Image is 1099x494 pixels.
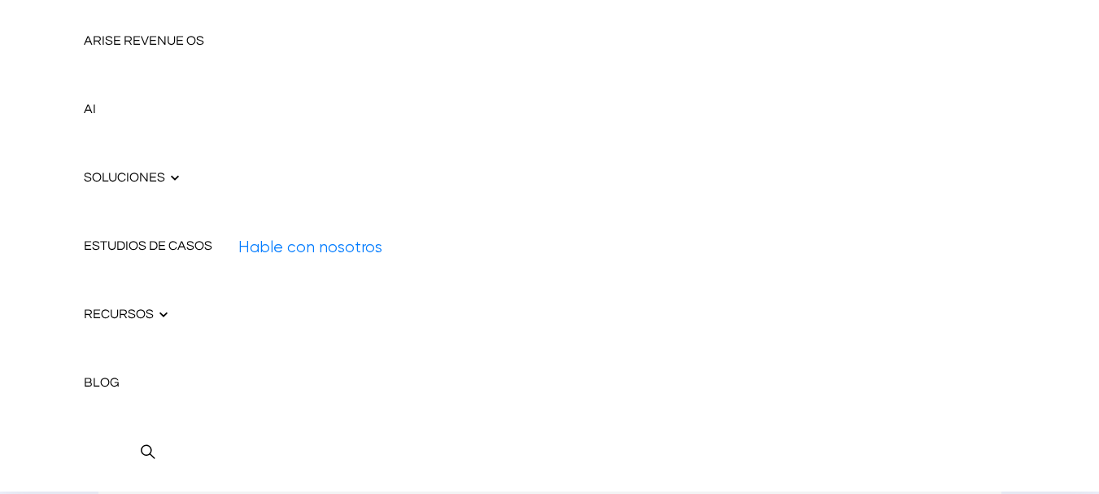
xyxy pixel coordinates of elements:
font: ARISE REVENUE OS [84,34,204,47]
font: ESTUDIOS DE CASOS [84,239,212,252]
a: SOLUCIONES [71,143,225,212]
font: AI [84,103,96,116]
a: RECURSOS [71,280,225,348]
a: AI [71,75,225,143]
font: SOLUCIONES [84,171,165,184]
a: Hable con nosotros [238,233,382,259]
font: BLOG [84,376,120,389]
a: BLOG [71,348,225,417]
a: ESTUDIOS DE CASOS [71,212,225,280]
a: ARISE REVENUE OS [71,7,225,75]
font: Hable con nosotros [238,239,382,255]
img: Logotipo de ARISE GTM [13,221,58,270]
font: RECURSOS [84,308,154,321]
